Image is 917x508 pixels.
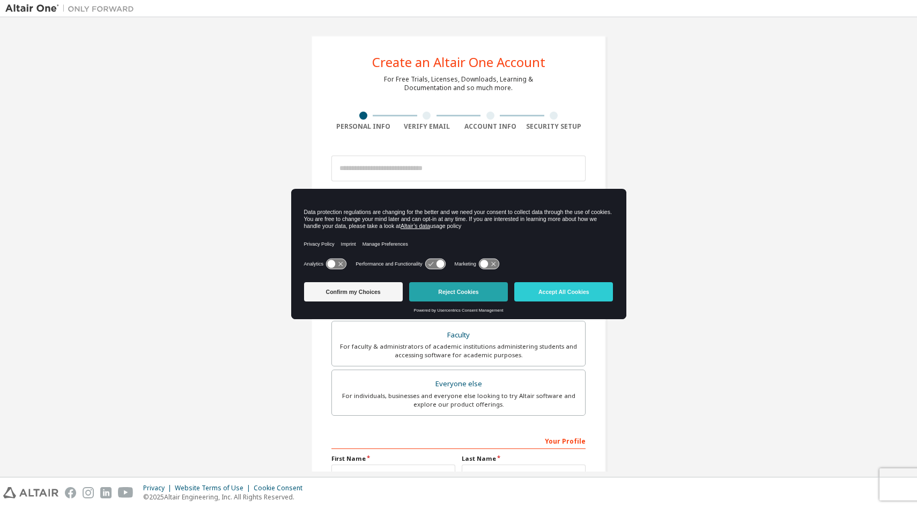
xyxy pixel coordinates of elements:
[338,392,579,409] div: For individuals, businesses and everyone else looking to try Altair software and explore our prod...
[143,484,175,492] div: Privacy
[143,492,309,502] p: © 2025 Altair Engineering, Inc. All Rights Reserved.
[522,122,586,131] div: Security Setup
[118,487,134,498] img: youtube.svg
[384,75,533,92] div: For Free Trials, Licenses, Downloads, Learning & Documentation and so much more.
[331,454,455,463] label: First Name
[5,3,139,14] img: Altair One
[254,484,309,492] div: Cookie Consent
[372,56,545,69] div: Create an Altair One Account
[175,484,254,492] div: Website Terms of Use
[331,432,586,449] div: Your Profile
[458,122,522,131] div: Account Info
[338,377,579,392] div: Everyone else
[395,122,459,131] div: Verify Email
[3,487,58,498] img: altair_logo.svg
[462,454,586,463] label: Last Name
[338,328,579,343] div: Faculty
[100,487,112,498] img: linkedin.svg
[331,122,395,131] div: Personal Info
[65,487,76,498] img: facebook.svg
[338,342,579,359] div: For faculty & administrators of academic institutions administering students and accessing softwa...
[83,487,94,498] img: instagram.svg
